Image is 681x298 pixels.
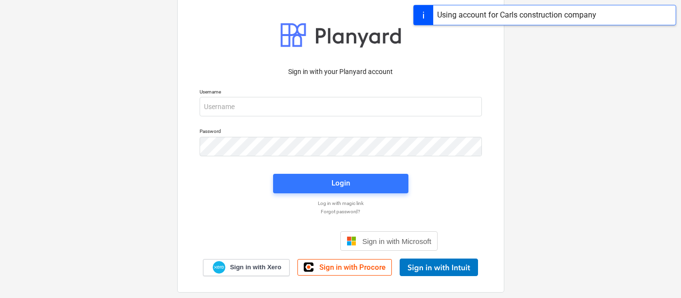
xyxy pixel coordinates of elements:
[437,9,596,21] div: Using account for Carls construction company
[200,89,482,97] p: Username
[200,67,482,77] p: Sign in with your Planyard account
[195,208,487,215] a: Forgot password?
[195,200,487,206] a: Log in with magic link
[347,236,356,246] img: Microsoft logo
[362,237,431,245] span: Sign in with Microsoft
[200,97,482,116] input: Username
[239,230,337,252] iframe: Sign in with Google Button
[273,174,408,193] button: Login
[319,263,386,272] span: Sign in with Procore
[230,263,281,272] span: Sign in with Xero
[297,259,392,276] a: Sign in with Procore
[331,177,350,189] div: Login
[213,261,225,274] img: Xero logo
[203,259,290,276] a: Sign in with Xero
[200,128,482,136] p: Password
